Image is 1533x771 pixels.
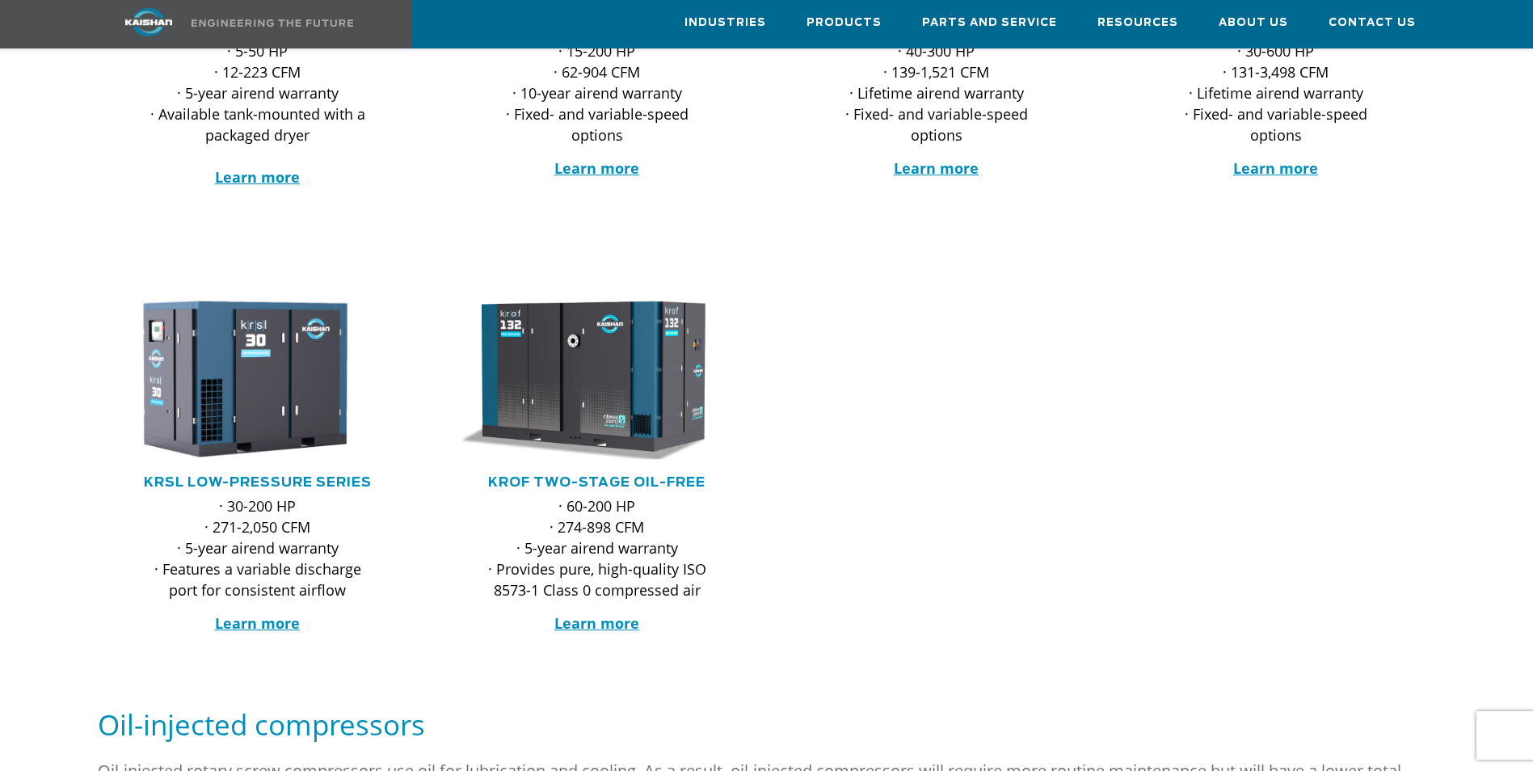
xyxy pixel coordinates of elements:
[453,297,741,461] div: krof132
[894,158,979,178] a: Learn more
[922,1,1057,44] a: Parts and Service
[146,495,369,600] p: · 30-200 HP · 271-2,050 CFM · 5-year airend warranty · Features a variable discharge port for con...
[1233,158,1318,178] a: Learn more
[144,476,372,489] a: KRSL Low-Pressure Series
[146,40,369,187] p: · 5-50 HP · 12-223 CFM · 5-year airend warranty · Available tank-mounted with a packaged dryer
[807,14,882,32] span: Products
[1164,40,1388,145] p: · 30-600 HP · 131-3,498 CFM · Lifetime airend warranty · Fixed- and variable-speed options
[192,19,353,27] img: Engineering the future
[1097,1,1178,44] a: Resources
[1219,14,1288,32] span: About Us
[114,297,402,461] div: krsl30
[684,14,766,32] span: Industries
[807,1,882,44] a: Products
[98,706,1436,743] h5: Oil-injected compressors
[441,297,729,461] img: krof132
[102,297,390,461] img: krsl30
[486,40,709,145] p: · 15-200 HP · 62-904 CFM · 10-year airend warranty · Fixed- and variable-speed options
[88,8,209,36] img: kaishan logo
[488,476,705,489] a: KROF TWO-STAGE OIL-FREE
[1097,14,1178,32] span: Resources
[1329,14,1416,32] span: Contact Us
[215,167,300,187] a: Learn more
[554,158,639,178] a: Learn more
[1329,1,1416,44] a: Contact Us
[215,613,300,633] a: Learn more
[554,613,639,633] a: Learn more
[922,14,1057,32] span: Parts and Service
[486,495,709,600] p: · 60-200 HP · 274-898 CFM · 5-year airend warranty · Provides pure, high-quality ISO 8573-1 Class...
[825,40,1048,145] p: · 40-300 HP · 139-1,521 CFM · Lifetime airend warranty · Fixed- and variable-speed options
[684,1,766,44] a: Industries
[1219,1,1288,44] a: About Us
